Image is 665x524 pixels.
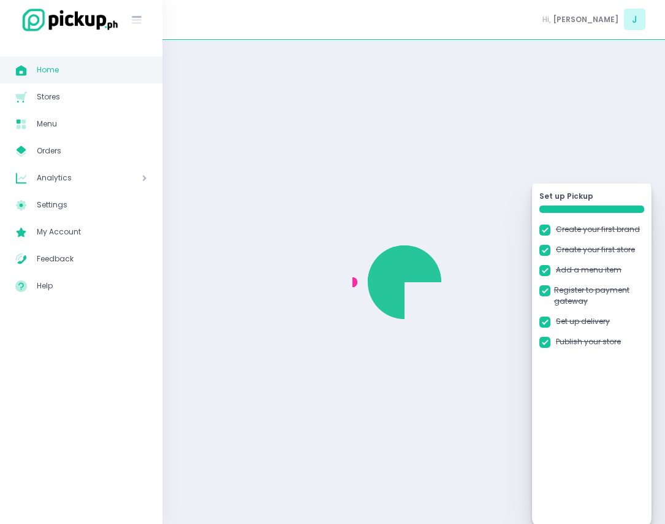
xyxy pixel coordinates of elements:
[37,224,147,240] span: My Account
[556,336,621,347] a: Publish your store
[554,285,645,307] a: Register to payment gateway
[556,244,635,255] a: Create your first store
[37,62,147,78] span: Home
[37,251,147,267] span: Feedback
[37,89,147,105] span: Stores
[556,316,610,327] a: Set up delivery
[37,197,147,213] span: Settings
[37,278,147,294] span: Help
[37,143,147,159] span: Orders
[37,170,107,186] span: Analytics
[15,7,120,33] img: logo
[553,14,618,25] span: [PERSON_NAME]
[37,116,147,132] span: Menu
[624,9,645,30] span: J
[539,191,593,202] strong: Set up Pickup
[542,14,551,25] span: Hi,
[556,224,640,235] a: Create your first brand
[556,264,621,275] a: Add a menu item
